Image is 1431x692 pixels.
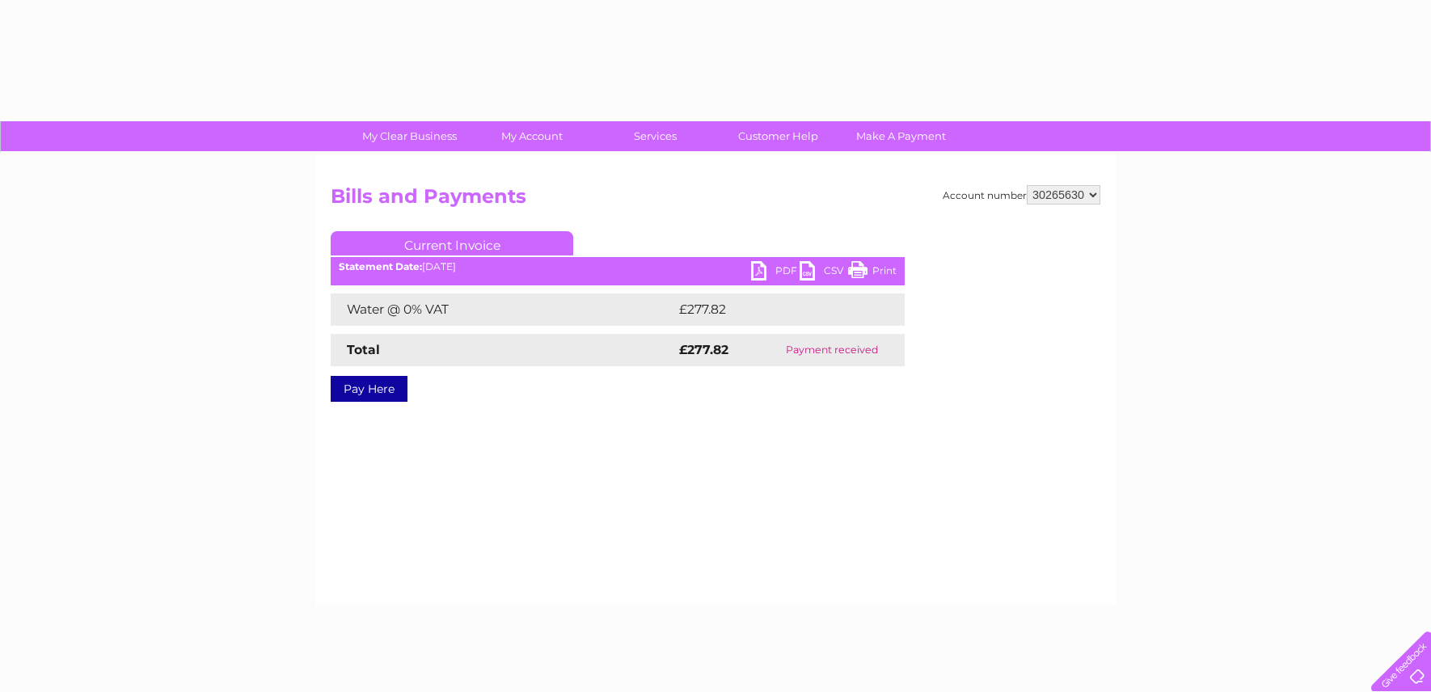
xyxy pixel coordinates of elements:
[347,342,380,357] strong: Total
[711,121,845,151] a: Customer Help
[751,261,800,285] a: PDF
[331,231,573,255] a: Current Invoice
[331,376,407,402] a: Pay Here
[343,121,476,151] a: My Clear Business
[943,185,1100,205] div: Account number
[848,261,897,285] a: Print
[331,261,905,272] div: [DATE]
[466,121,599,151] a: My Account
[675,293,876,326] td: £277.82
[679,342,728,357] strong: £277.82
[339,260,422,272] b: Statement Date:
[331,185,1100,216] h2: Bills and Payments
[834,121,968,151] a: Make A Payment
[331,293,675,326] td: Water @ 0% VAT
[800,261,848,285] a: CSV
[589,121,722,151] a: Services
[758,334,905,366] td: Payment received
